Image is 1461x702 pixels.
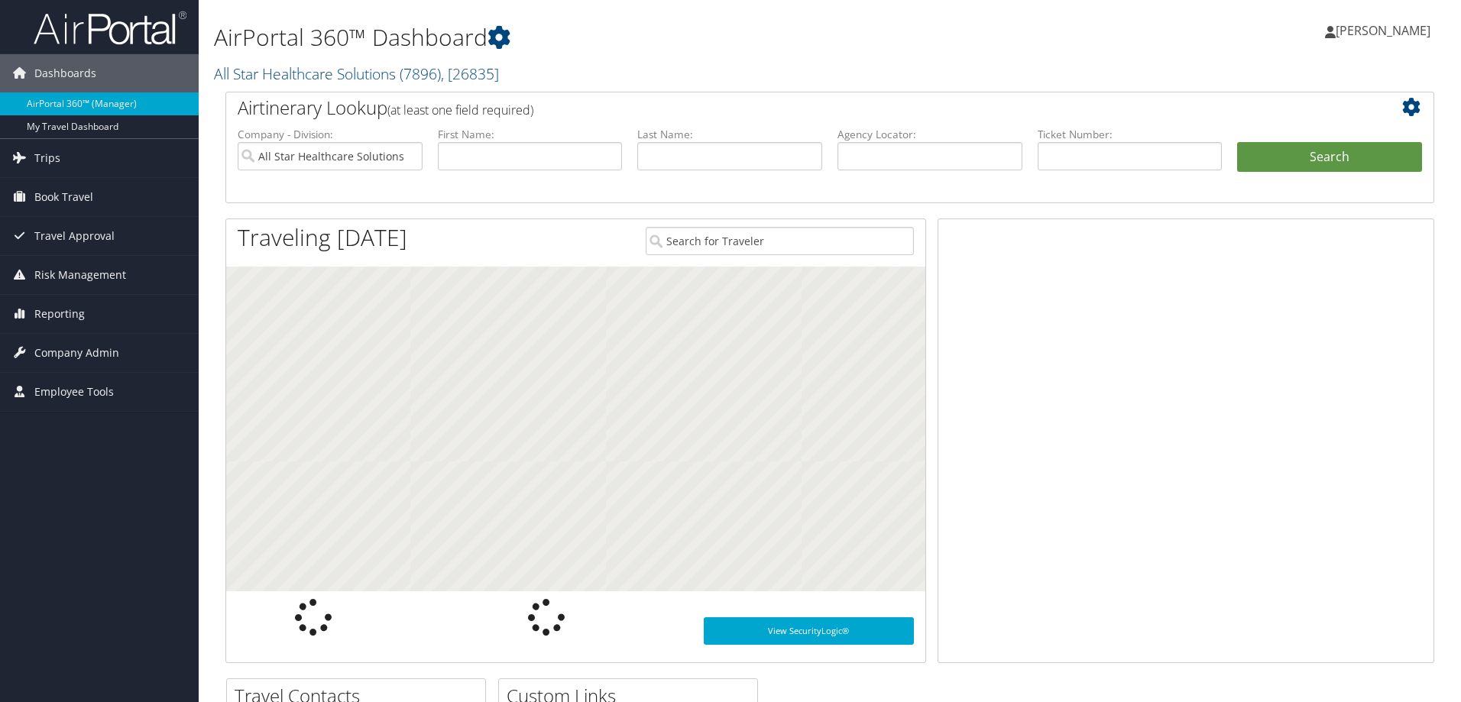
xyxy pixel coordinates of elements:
span: Book Travel [34,178,93,216]
span: Employee Tools [34,373,114,411]
h1: Traveling [DATE] [238,222,407,254]
label: Agency Locator: [837,127,1022,142]
a: [PERSON_NAME] [1325,8,1446,53]
span: Travel Approval [34,217,115,255]
button: Search [1237,142,1422,173]
label: Last Name: [637,127,822,142]
span: Risk Management [34,256,126,294]
span: , [ 26835 ] [441,63,499,84]
h2: Airtinerary Lookup [238,95,1321,121]
a: All Star Healthcare Solutions [214,63,499,84]
span: [PERSON_NAME] [1336,22,1430,39]
span: (at least one field required) [387,102,533,118]
a: View SecurityLogic® [704,617,914,645]
span: Reporting [34,295,85,333]
span: Trips [34,139,60,177]
label: Ticket Number: [1038,127,1223,142]
label: First Name: [438,127,623,142]
span: Dashboards [34,54,96,92]
span: ( 7896 ) [400,63,441,84]
label: Company - Division: [238,127,423,142]
span: Company Admin [34,334,119,372]
h1: AirPortal 360™ Dashboard [214,21,1035,53]
img: airportal-logo.png [34,10,186,46]
input: Search for Traveler [646,227,914,255]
